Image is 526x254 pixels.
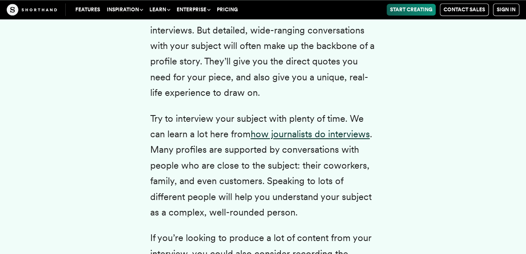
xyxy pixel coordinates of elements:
[440,3,489,16] a: Contact Sales
[213,4,241,15] a: Pricing
[493,3,519,16] a: Sign in
[150,7,376,100] p: Profile articles are more than just transcripts of entire interviews. But detailed, wide-ranging ...
[251,128,370,139] a: how journalists do interviews
[150,111,376,221] p: Try to interview your subject with plenty of time. We can learn a lot here from . Many profiles a...
[103,4,146,15] button: Inspiration
[146,4,173,15] button: Learn
[72,4,103,15] a: Features
[7,4,57,15] img: The Craft
[173,4,213,15] button: Enterprise
[387,4,436,15] a: Start Creating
